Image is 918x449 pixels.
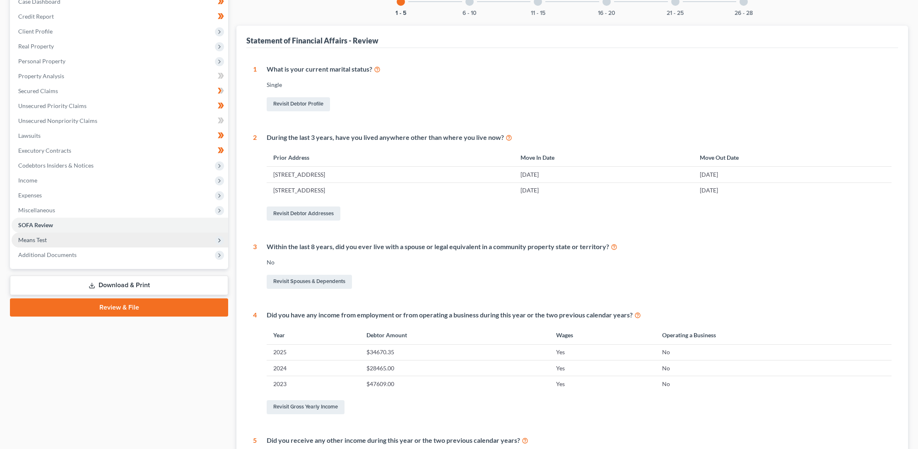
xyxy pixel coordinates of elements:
[253,310,257,416] div: 4
[693,149,891,166] th: Move Out Date
[18,102,87,109] span: Unsecured Priority Claims
[514,149,693,166] th: Move In Date
[18,28,53,35] span: Client Profile
[267,360,360,376] td: 2024
[514,182,693,198] td: [DATE]
[267,344,360,360] td: 2025
[549,327,656,344] th: Wages
[667,10,684,16] button: 21 - 25
[267,275,352,289] a: Revisit Spouses & Dependents
[267,133,891,142] div: During the last 3 years, have you lived anywhere other than where you live now?
[514,167,693,182] td: [DATE]
[549,360,656,376] td: Yes
[267,327,360,344] th: Year
[267,81,891,89] div: Single
[360,360,549,376] td: $28465.00
[267,206,340,221] a: Revisit Debtor Addresses
[267,436,891,445] div: Did you receive any other income during this year or the two previous calendar years?
[267,182,514,198] td: [STREET_ADDRESS]
[655,376,891,392] td: No
[18,177,37,184] span: Income
[655,327,891,344] th: Operating a Business
[253,133,257,223] div: 2
[549,344,656,360] td: Yes
[18,43,54,50] span: Real Property
[10,298,228,317] a: Review & File
[735,10,753,16] button: 26 - 28
[395,10,407,16] button: 1 - 5
[531,10,545,16] button: 11 - 15
[12,113,228,128] a: Unsecured Nonpriority Claims
[12,98,228,113] a: Unsecured Priority Claims
[18,132,41,139] span: Lawsuits
[267,65,891,74] div: What is your current marital status?
[655,360,891,376] td: No
[267,97,330,111] a: Revisit Debtor Profile
[267,167,514,182] td: [STREET_ADDRESS]
[693,167,891,182] td: [DATE]
[18,221,53,228] span: SOFA Review
[655,344,891,360] td: No
[18,206,55,214] span: Miscellaneous
[598,10,615,16] button: 16 - 20
[12,218,228,233] a: SOFA Review
[360,327,549,344] th: Debtor Amount
[12,9,228,24] a: Credit Report
[253,242,257,291] div: 3
[246,36,378,46] div: Statement of Financial Affairs - Review
[253,65,257,113] div: 1
[12,69,228,84] a: Property Analysis
[18,13,54,20] span: Credit Report
[267,242,891,252] div: Within the last 8 years, did you ever live with a spouse or legal equivalent in a community prope...
[267,400,345,414] a: Revisit Gross Yearly Income
[549,376,656,392] td: Yes
[18,251,77,258] span: Additional Documents
[693,182,891,198] td: [DATE]
[18,72,64,79] span: Property Analysis
[267,258,891,267] div: No
[12,128,228,143] a: Lawsuits
[267,376,360,392] td: 2023
[18,87,58,94] span: Secured Claims
[12,84,228,98] a: Secured Claims
[18,147,71,154] span: Executory Contracts
[18,58,65,65] span: Personal Property
[267,149,514,166] th: Prior Address
[18,192,42,199] span: Expenses
[18,117,97,124] span: Unsecured Nonpriority Claims
[12,143,228,158] a: Executory Contracts
[463,10,477,16] button: 6 - 10
[360,376,549,392] td: $47609.00
[18,236,47,243] span: Means Test
[10,276,228,295] a: Download & Print
[360,344,549,360] td: $34670.35
[267,310,891,320] div: Did you have any income from employment or from operating a business during this year or the two ...
[18,162,94,169] span: Codebtors Insiders & Notices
